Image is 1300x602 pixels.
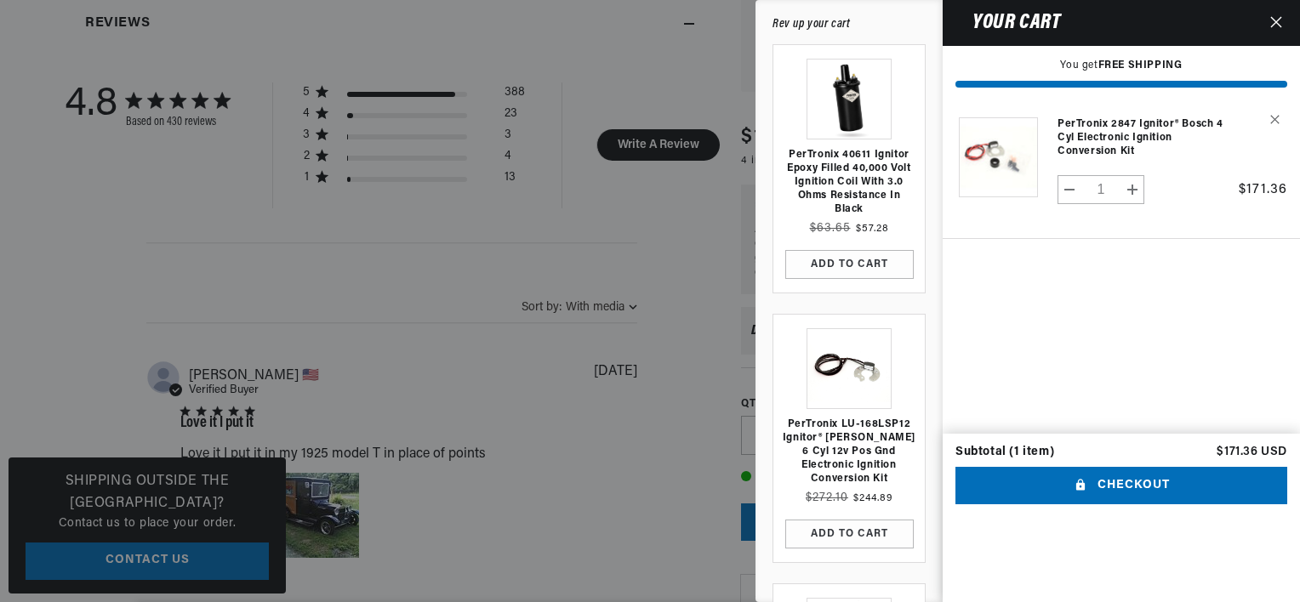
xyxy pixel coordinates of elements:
[955,526,1287,564] iframe: PayPal-paypal
[955,59,1287,73] p: You get
[1217,446,1287,458] p: $171.36 USD
[955,14,1060,31] h2: Your cart
[955,467,1287,505] button: Checkout
[1239,183,1287,196] span: $171.36
[1257,105,1286,134] button: Remove PerTronix 2847 Ignitor® Bosch 4 cyl Electronic Ignition Conversion Kit
[1081,175,1121,204] input: Quantity for PerTronix 2847 Ignitor® Bosch 4 cyl Electronic Ignition Conversion Kit
[955,446,1054,458] div: Subtotal (1 item)
[1098,60,1183,71] strong: FREE SHIPPING
[1058,117,1227,158] a: PerTronix 2847 Ignitor® Bosch 4 cyl Electronic Ignition Conversion Kit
